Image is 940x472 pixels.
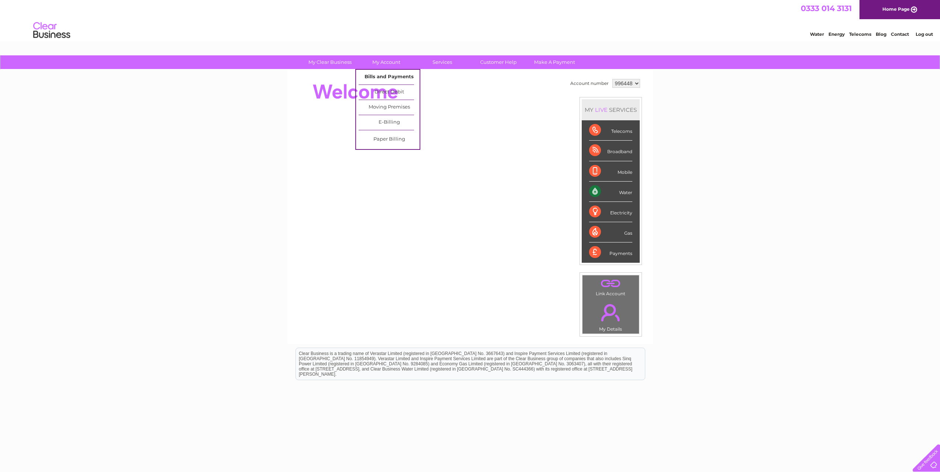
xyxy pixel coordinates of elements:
td: Account number [568,77,611,90]
div: Water [589,182,632,202]
a: Customer Help [468,55,529,69]
a: Moving Premises [359,100,420,115]
a: Paper Billing [359,132,420,147]
a: Telecoms [849,31,871,37]
div: Payments [589,242,632,262]
a: Energy [828,31,845,37]
a: . [584,277,637,290]
a: Blog [876,31,886,37]
div: Clear Business is a trading name of Verastar Limited (registered in [GEOGRAPHIC_DATA] No. 3667643... [296,4,645,36]
div: Broadband [589,141,632,161]
a: E-Billing [359,115,420,130]
a: My Clear Business [300,55,360,69]
a: Services [412,55,473,69]
a: Water [810,31,824,37]
div: MY SERVICES [582,99,640,120]
a: My Account [356,55,417,69]
a: Contact [891,31,909,37]
div: Mobile [589,161,632,182]
td: My Details [582,298,639,334]
div: Telecoms [589,120,632,141]
a: Bills and Payments [359,70,420,85]
a: Log out [916,31,933,37]
a: Make A Payment [524,55,585,69]
div: Electricity [589,202,632,222]
div: LIVE [594,106,609,113]
div: Gas [589,222,632,242]
img: logo.png [33,19,71,42]
a: Direct Debit [359,85,420,100]
a: . [584,300,637,325]
a: 0333 014 3131 [801,4,852,13]
td: Link Account [582,275,639,298]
